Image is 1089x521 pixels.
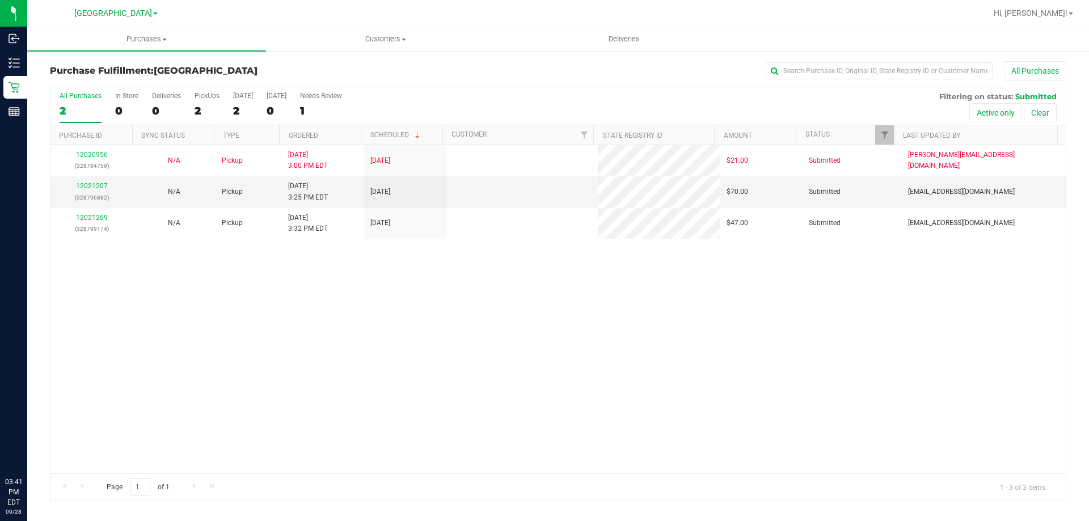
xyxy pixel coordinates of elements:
[809,187,841,197] span: Submitted
[903,132,960,139] a: Last Updated By
[33,429,47,442] iframe: Resource center unread badge
[370,218,390,228] span: [DATE]
[168,188,180,196] span: Not Applicable
[289,132,318,139] a: Ordered
[168,187,180,197] button: N/A
[27,34,266,44] span: Purchases
[267,92,286,100] div: [DATE]
[1004,61,1066,81] button: All Purchases
[60,92,102,100] div: All Purchases
[9,57,20,69] inline-svg: Inventory
[57,223,126,234] p: (328799174)
[908,187,1015,197] span: [EMAIL_ADDRESS][DOMAIN_NAME]
[76,151,108,159] a: 12020956
[266,27,505,51] a: Customers
[11,430,45,464] iframe: Resource center
[9,106,20,117] inline-svg: Reports
[57,192,126,203] p: (328796882)
[908,218,1015,228] span: [EMAIL_ADDRESS][DOMAIN_NAME]
[168,219,180,227] span: Not Applicable
[370,155,390,166] span: [DATE]
[875,125,894,145] a: Filter
[1015,92,1057,101] span: Submitted
[76,214,108,222] a: 12021269
[300,104,342,117] div: 1
[222,187,243,197] span: Pickup
[300,92,342,100] div: Needs Review
[97,478,179,496] span: Page of 1
[991,478,1054,495] span: 1 - 3 of 3 items
[288,181,328,202] span: [DATE] 3:25 PM EDT
[9,33,20,44] inline-svg: Inbound
[505,27,744,51] a: Deliveries
[267,34,504,44] span: Customers
[809,218,841,228] span: Submitted
[115,104,138,117] div: 0
[267,104,286,117] div: 0
[969,103,1022,122] button: Active only
[233,104,253,117] div: 2
[603,132,662,139] a: State Registry ID
[222,155,243,166] span: Pickup
[288,213,328,234] span: [DATE] 3:32 PM EDT
[168,155,180,166] button: N/A
[370,131,422,139] a: Scheduled
[939,92,1013,101] span: Filtering on status:
[451,130,487,138] a: Customer
[168,156,180,164] span: Not Applicable
[5,477,22,507] p: 03:41 PM EDT
[593,34,655,44] span: Deliveries
[60,104,102,117] div: 2
[152,92,181,100] div: Deliveries
[76,182,108,190] a: 12021207
[908,150,1059,171] span: [PERSON_NAME][EMAIL_ADDRESS][DOMAIN_NAME]
[59,132,102,139] a: Purchase ID
[5,507,22,516] p: 09/28
[168,218,180,228] button: N/A
[154,65,258,76] span: [GEOGRAPHIC_DATA]
[115,92,138,100] div: In Store
[195,92,220,100] div: PickUps
[74,9,152,18] span: [GEOGRAPHIC_DATA]
[50,66,389,76] h3: Purchase Fulfillment:
[575,125,593,145] a: Filter
[805,130,830,138] a: Status
[727,187,748,197] span: $70.00
[222,218,243,228] span: Pickup
[370,187,390,197] span: [DATE]
[766,62,993,79] input: Search Purchase ID, Original ID, State Registry ID or Customer Name...
[727,218,748,228] span: $47.00
[152,104,181,117] div: 0
[233,92,253,100] div: [DATE]
[288,150,328,171] span: [DATE] 3:00 PM EDT
[130,478,150,496] input: 1
[223,132,239,139] a: Type
[9,82,20,93] inline-svg: Retail
[994,9,1067,18] span: Hi, [PERSON_NAME]!
[27,27,266,51] a: Purchases
[57,160,126,171] p: (328784759)
[195,104,220,117] div: 2
[141,132,185,139] a: Sync Status
[724,132,752,139] a: Amount
[727,155,748,166] span: $21.00
[1024,103,1057,122] button: Clear
[809,155,841,166] span: Submitted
